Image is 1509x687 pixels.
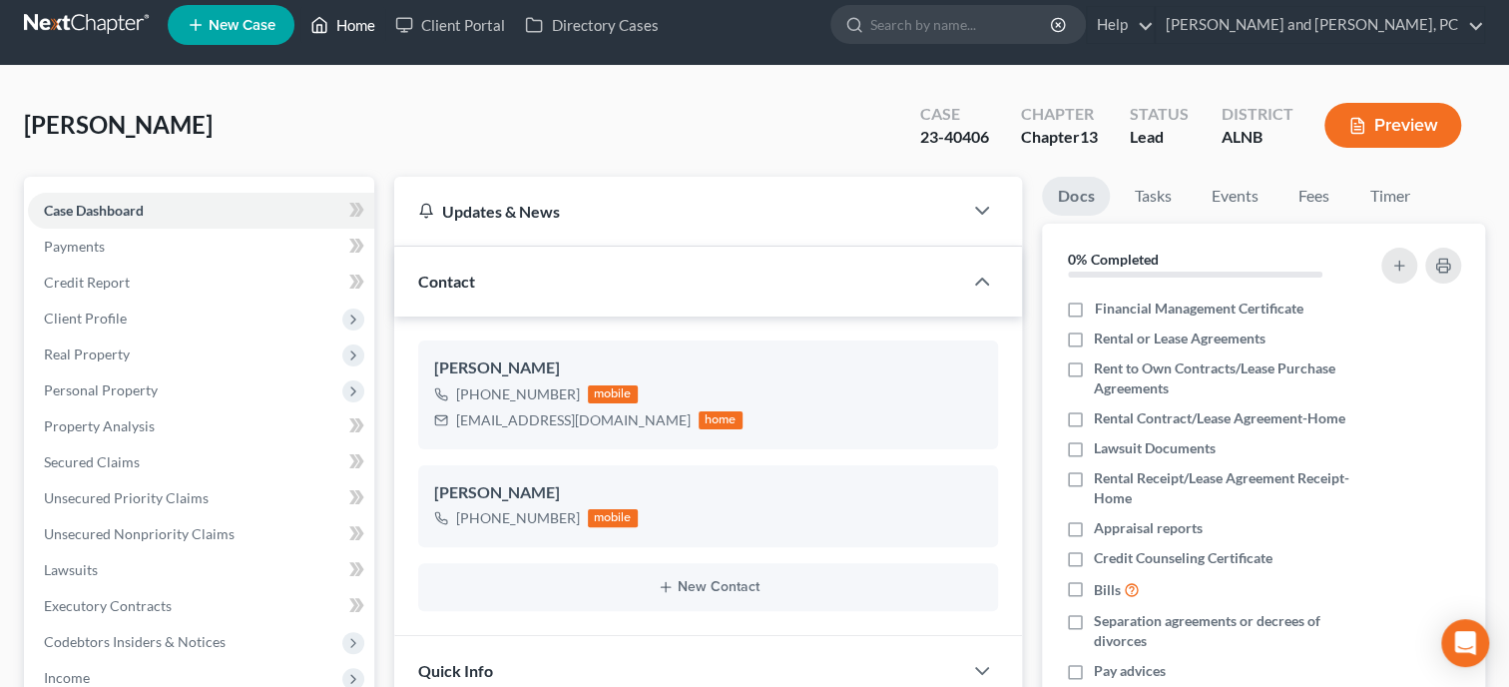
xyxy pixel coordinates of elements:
span: Appraisal reports [1094,518,1203,538]
a: Credit Report [28,265,374,301]
div: District [1221,103,1292,126]
span: Rental or Lease Agreements [1094,329,1265,348]
div: Chapter [1021,126,1098,149]
span: Unsecured Priority Claims [44,489,209,506]
div: Case [920,103,989,126]
span: Pay advices [1094,661,1166,681]
span: Secured Claims [44,453,140,470]
div: Open Intercom Messenger [1441,619,1489,667]
div: Lead [1130,126,1189,149]
div: [PHONE_NUMBER] [456,508,580,528]
a: Fees [1281,177,1345,216]
div: [PERSON_NAME] [434,481,982,505]
span: Case Dashboard [44,202,144,219]
a: Executory Contracts [28,588,374,624]
span: Credit Counseling Certificate [1094,548,1272,568]
span: Bills [1094,580,1121,600]
a: Payments [28,229,374,265]
div: ALNB [1221,126,1292,149]
div: [PERSON_NAME] [434,356,982,380]
a: Secured Claims [28,444,374,480]
span: Separation agreements or decrees of divorces [1094,611,1357,651]
div: Updates & News [418,201,938,222]
a: Lawsuits [28,552,374,588]
button: New Contact [434,579,982,595]
div: Chapter [1021,103,1098,126]
input: Search by name... [870,6,1053,43]
span: Lawsuit Documents [1094,438,1216,458]
a: Timer [1353,177,1425,216]
span: Quick Info [418,661,493,680]
a: Directory Cases [515,7,668,43]
span: Rent to Own Contracts/Lease Purchase Agreements [1094,358,1357,398]
span: Personal Property [44,381,158,398]
span: Contact [418,272,475,291]
span: Client Profile [44,310,127,327]
a: Help [1087,7,1154,43]
a: Case Dashboard [28,193,374,229]
span: Rental Contract/Lease Agreement-Home [1094,408,1345,428]
div: mobile [588,385,638,403]
a: [PERSON_NAME] and [PERSON_NAME], PC [1156,7,1484,43]
span: Payments [44,238,105,255]
div: [EMAIL_ADDRESS][DOMAIN_NAME] [456,410,691,430]
span: [PERSON_NAME] [24,110,213,139]
div: Status [1130,103,1189,126]
div: [PHONE_NUMBER] [456,384,580,404]
a: Home [300,7,385,43]
strong: 0% Completed [1068,251,1158,268]
span: Lawsuits [44,561,98,578]
a: Property Analysis [28,408,374,444]
a: Unsecured Nonpriority Claims [28,516,374,552]
div: 23-40406 [920,126,989,149]
div: mobile [588,509,638,527]
span: Financial Management Certificate [1094,299,1302,319]
span: Property Analysis [44,417,155,434]
button: Preview [1324,103,1461,148]
div: home [699,411,743,429]
span: Codebtors Insiders & Notices [44,633,226,650]
span: 13 [1080,127,1098,146]
span: Credit Report [44,274,130,291]
span: Unsecured Nonpriority Claims [44,525,235,542]
span: Executory Contracts [44,597,172,614]
a: Docs [1042,177,1110,216]
span: Income [44,669,90,686]
span: New Case [209,18,275,33]
a: Events [1195,177,1273,216]
a: Client Portal [385,7,515,43]
span: Rental Receipt/Lease Agreement Receipt-Home [1094,468,1357,508]
a: Unsecured Priority Claims [28,480,374,516]
span: Real Property [44,345,130,362]
a: Tasks [1118,177,1187,216]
